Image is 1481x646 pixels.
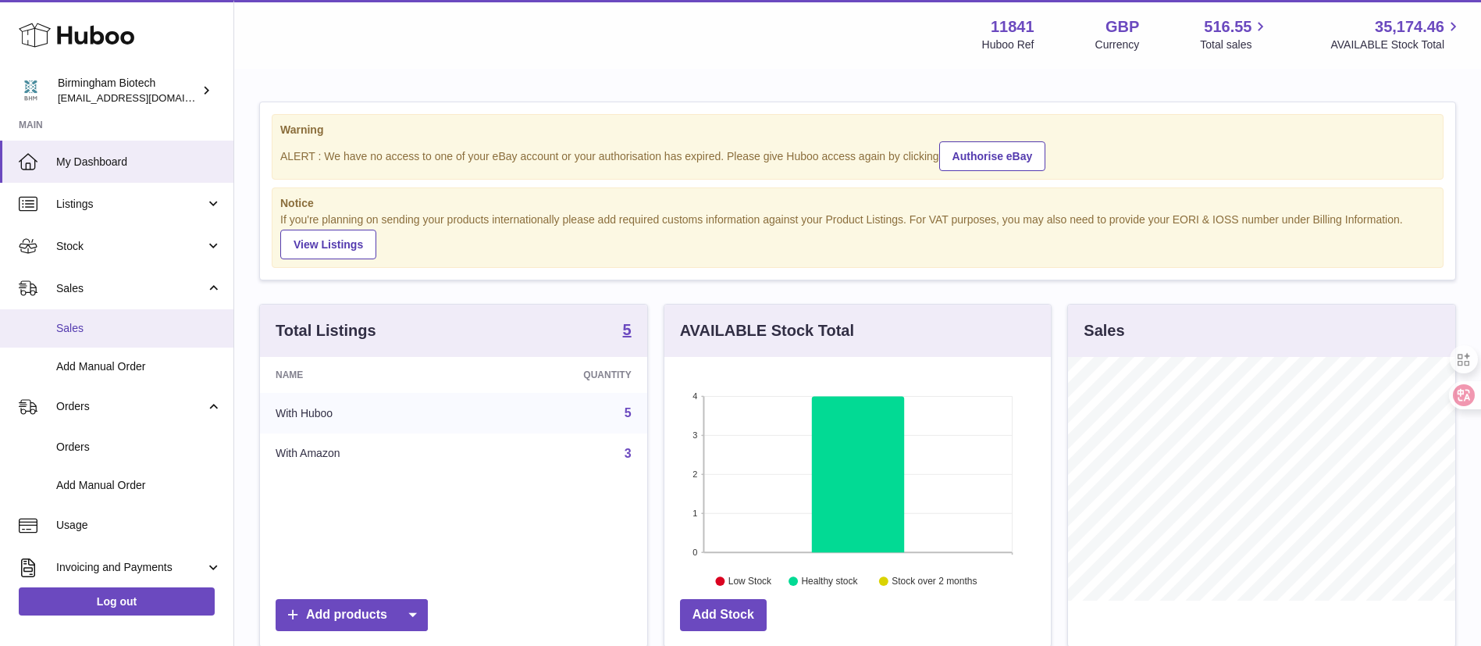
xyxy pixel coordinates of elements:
text: Stock over 2 months [892,576,977,587]
a: Authorise eBay [939,141,1046,171]
span: Sales [56,281,205,296]
h3: Total Listings [276,320,376,341]
span: Add Manual Order [56,478,222,493]
strong: Warning [280,123,1435,137]
text: 1 [692,509,697,518]
a: 516.55 Total sales [1200,16,1269,52]
a: Add products [276,599,428,631]
a: 5 [623,322,632,341]
h3: Sales [1084,320,1124,341]
img: m.hsu@birminghambiotech.co.uk [19,79,42,102]
td: With Amazon [260,434,472,474]
a: Add Stock [680,599,767,631]
div: If you're planning on sending your products internationally please add required customs informati... [280,212,1435,259]
span: Usage [56,518,222,533]
div: ALERT : We have no access to one of your eBay account or your authorisation has expired. Please g... [280,139,1435,171]
strong: GBP [1105,16,1139,37]
span: [EMAIL_ADDRESS][DOMAIN_NAME] [58,91,230,104]
span: Listings [56,197,205,212]
td: With Huboo [260,393,472,434]
strong: 5 [623,322,632,337]
a: View Listings [280,230,376,259]
a: Log out [19,587,215,616]
a: 5 [625,406,632,419]
span: Total sales [1200,37,1269,52]
text: 3 [692,430,697,440]
div: Huboo Ref [982,37,1034,52]
span: Add Manual Order [56,359,222,374]
h3: AVAILABLE Stock Total [680,320,854,341]
text: 4 [692,391,697,401]
span: AVAILABLE Stock Total [1330,37,1462,52]
span: 516.55 [1204,16,1251,37]
span: Invoicing and Payments [56,560,205,575]
span: Sales [56,321,222,336]
text: Low Stock [728,576,772,587]
a: 3 [625,447,632,460]
th: Name [260,357,472,393]
span: My Dashboard [56,155,222,170]
span: Stock [56,239,205,254]
div: Currency [1095,37,1140,52]
span: Orders [56,440,222,455]
strong: Notice [280,196,1435,211]
a: 35,174.46 AVAILABLE Stock Total [1330,16,1462,52]
text: 2 [692,469,697,479]
th: Quantity [472,357,646,393]
text: Healthy stock [801,576,858,587]
span: 35,174.46 [1375,16,1444,37]
div: Birmingham Biotech [58,76,198,105]
span: Orders [56,399,205,414]
strong: 11841 [991,16,1034,37]
text: 0 [692,548,697,557]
